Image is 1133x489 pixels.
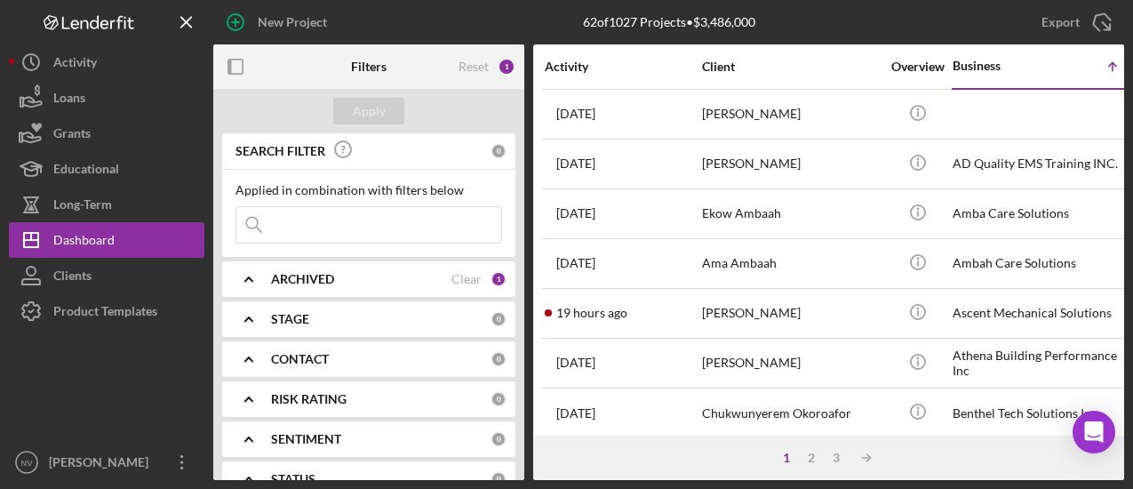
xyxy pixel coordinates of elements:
b: ARCHIVED [271,272,334,286]
b: RISK RATING [271,392,347,406]
div: Benthel Tech Solutions Inc. [953,389,1130,437]
div: Grants [53,116,91,156]
button: NV[PERSON_NAME] [9,445,204,480]
div: Athena Building Performance Inc [953,340,1130,387]
div: 1 [774,451,799,465]
div: 1 [498,58,515,76]
b: Filters [351,60,387,74]
button: Clients [9,258,204,293]
div: Amba Care Solutions [953,190,1130,237]
div: 0 [491,431,507,447]
time: 2025-06-16 14:33 [556,356,595,370]
div: Ambah Care Solutions [953,240,1130,287]
div: [PERSON_NAME] [702,290,880,337]
div: Ekow Ambaah [702,190,880,237]
div: AD Quality EMS Training INC. [953,140,1130,188]
button: Activity [9,44,204,80]
time: 2021-03-26 17:52 [556,107,595,121]
div: Educational [53,151,119,191]
time: 2025-07-14 14:32 [556,256,595,270]
div: 62 of 1027 Projects • $3,486,000 [583,15,755,29]
div: 3 [824,451,849,465]
div: Clients [53,258,92,298]
button: Educational [9,151,204,187]
div: 0 [491,311,507,327]
b: CONTACT [271,352,329,366]
button: New Project [213,4,345,40]
button: Product Templates [9,293,204,329]
div: [PERSON_NAME] [44,445,160,485]
div: Activity [53,44,97,84]
div: Open Intercom Messenger [1073,411,1115,453]
div: Export [1041,4,1080,40]
div: Chukwunyerem Okoroafor [702,389,880,437]
div: Overview [884,60,951,74]
div: Loans [53,80,85,120]
div: Ascent Mechanical Solutions [953,290,1130,337]
div: New Project [258,4,327,40]
div: 2 [799,451,824,465]
b: STAGE [271,312,309,326]
div: [PERSON_NAME] [702,91,880,138]
div: 0 [491,143,507,159]
div: Activity [545,60,700,74]
div: 1 [491,271,507,287]
div: Apply [353,98,386,124]
button: Grants [9,116,204,151]
button: Loans [9,80,204,116]
button: Long-Term [9,187,204,222]
div: Reset [459,60,489,74]
div: Client [702,60,880,74]
div: Long-Term [53,187,112,227]
div: Applied in combination with filters below [235,183,502,197]
text: NV [20,458,33,468]
b: SEARCH FILTER [235,144,325,158]
time: 2025-07-09 20:06 [556,206,595,220]
div: 0 [491,471,507,487]
div: Ama Ambaah [702,240,880,287]
div: 0 [491,391,507,407]
time: 2025-04-03 19:11 [556,156,595,171]
b: STATUS [271,472,315,486]
b: SENTIMENT [271,432,341,446]
time: 2025-07-19 03:41 [556,406,595,421]
time: 2025-08-13 18:54 [556,306,627,320]
div: Dashboard [53,222,115,262]
div: Business [953,59,1041,73]
div: [PERSON_NAME] [702,340,880,387]
div: 0 [491,351,507,367]
div: [PERSON_NAME] [702,140,880,188]
button: Apply [333,98,404,124]
div: Product Templates [53,293,157,333]
button: Dashboard [9,222,204,258]
button: Export [1024,4,1124,40]
div: Clear [451,272,482,286]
